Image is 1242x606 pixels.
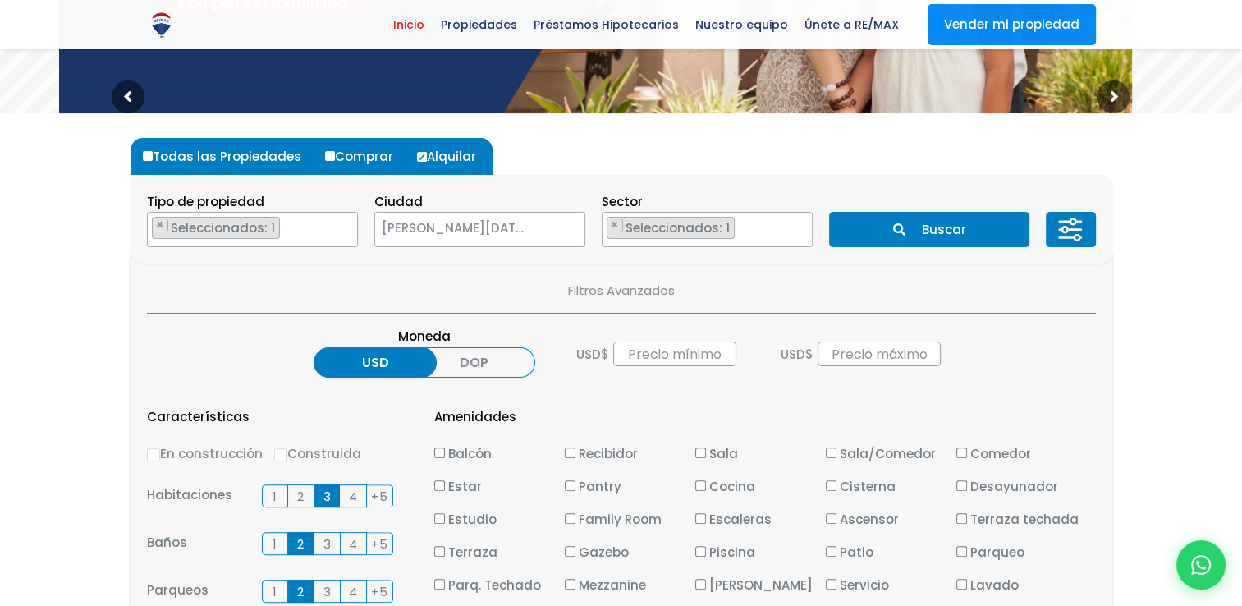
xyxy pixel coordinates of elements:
[840,544,873,561] span: Patio
[339,217,349,233] button: Remove all items
[147,580,209,603] span: Parqueos
[525,12,687,37] span: Préstamos Hipotecarios
[840,576,889,594] span: Servicio
[829,212,1029,247] button: Buscar
[147,280,1096,301] p: Filtros Avanzados
[148,213,157,248] textarea: Search
[143,151,153,161] input: Todas las Propiedades
[826,480,836,491] input: Cisterna
[434,546,445,557] input: Terraza
[349,581,357,602] span: 4
[579,544,629,561] span: Gazebo
[709,511,772,528] span: Escaleras
[970,544,1024,561] span: Parqueo
[840,478,896,495] span: Cisterna
[147,11,176,39] img: Logo de REMAX
[603,213,612,248] textarea: Search
[928,4,1096,45] a: Vender mi propiedad
[826,513,836,524] input: Ascensor
[340,218,348,232] span: ×
[375,217,543,240] span: SANTO DOMINGO DE GUZMÁN
[607,218,623,232] button: Remove item
[413,138,493,175] label: Alquilar
[826,448,836,458] input: Sala/Comedor
[687,12,796,37] span: Nuestro equipo
[297,581,304,602] span: 2
[709,544,755,561] span: Piscina
[274,448,287,461] input: Construida
[607,217,735,239] li: MIRADOR SUR
[301,326,548,347] span: Moneda
[323,581,331,602] span: 3
[314,347,437,378] label: USD
[695,448,706,458] input: Sala
[153,218,168,232] button: Remove item
[970,445,1031,462] span: Comedor
[956,546,967,557] input: Parqueo
[297,486,304,507] span: 2
[956,579,967,590] input: Lavado
[560,223,568,237] span: ×
[624,219,734,236] span: Seleccionados: 1
[695,546,706,557] input: Piscina
[695,480,706,491] input: Cocina
[579,478,621,495] span: Pantry
[147,406,250,427] span: Características
[970,511,1079,528] span: Terraza techada
[321,138,410,175] label: Comprar
[956,480,967,491] input: Desayunador
[826,546,836,557] input: Patio
[448,544,497,561] span: Terraza
[613,342,736,366] input: Precio mínimo
[147,193,264,210] span: Tipo de propiedad
[579,445,638,462] span: Recibidor
[349,534,357,554] span: 4
[709,576,813,594] span: [PERSON_NAME]
[826,579,836,590] input: Servicio
[956,513,967,524] input: Terraza techada
[434,480,445,491] input: Estar
[323,486,331,507] span: 3
[956,448,967,458] input: Comedor
[448,478,482,495] span: Estar
[709,478,755,495] span: Cocina
[371,486,387,507] span: +5
[147,484,232,507] span: Habitaciones
[349,486,357,507] span: 4
[156,218,164,232] span: ×
[448,445,492,462] span: Balcón
[840,511,899,528] span: Ascensor
[602,193,643,210] span: Sector
[565,579,575,590] input: Mezzanine
[374,212,585,247] span: SANTO DOMINGO DE GUZMÁN
[434,579,445,590] input: Parq. Techado
[139,138,318,175] label: Todas las Propiedades
[970,576,1019,594] span: Lavado
[371,581,387,602] span: +5
[434,513,445,524] input: Estudio
[371,534,387,554] span: +5
[434,448,445,458] input: Balcón
[169,219,279,236] span: Seleccionados: 1
[323,534,331,554] span: 3
[576,344,601,365] span: USD
[297,534,304,554] span: 2
[417,152,427,162] input: Alquilar
[611,218,619,232] span: ×
[709,445,738,462] span: Sala
[758,342,941,366] div: $
[448,511,497,528] span: Estudio
[818,342,941,366] input: Precio máximo
[418,406,533,427] span: Amenidades
[565,448,575,458] input: Recibidor
[385,12,433,37] span: Inicio
[273,534,277,554] span: 1
[794,217,804,233] button: Remove all items
[274,443,361,464] label: Construida
[840,445,936,462] span: Sala/Comedor
[374,193,423,210] span: Ciudad
[781,344,805,365] span: USD
[579,511,662,528] span: Family Room
[795,218,803,232] span: ×
[147,448,160,461] input: En construcción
